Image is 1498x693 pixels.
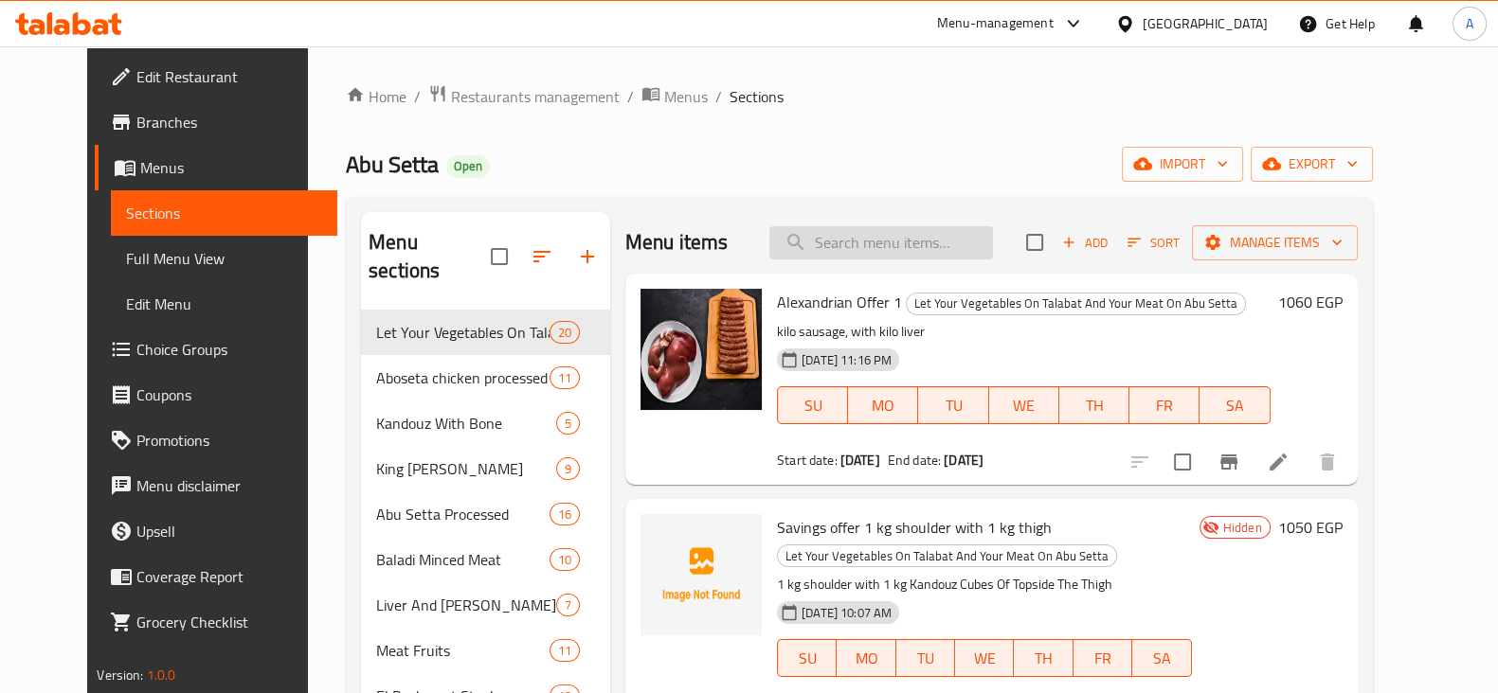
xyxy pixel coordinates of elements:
[1216,519,1270,537] span: Hidden
[1206,439,1252,485] button: Branch-specific-item
[1081,645,1125,672] span: FR
[937,12,1054,35] div: Menu-management
[1163,442,1202,482] span: Select to update
[95,327,337,372] a: Choice Groups
[136,111,322,133] span: Branches
[1128,232,1180,254] span: Sort
[625,228,729,257] h2: Menu items
[136,338,322,361] span: Choice Groups
[95,418,337,463] a: Promotions
[376,594,556,616] span: Liver And [PERSON_NAME]
[1140,645,1183,672] span: SA
[1192,225,1358,260] button: Manage items
[1059,232,1110,254] span: Add
[1123,228,1184,258] button: Sort
[550,642,579,660] span: 11
[1466,13,1473,34] span: A
[95,99,337,145] a: Branches
[136,429,322,452] span: Promotions
[519,234,565,279] span: Sort sections
[989,386,1059,424] button: WE
[664,85,708,108] span: Menus
[904,645,948,672] span: TU
[565,234,610,279] button: Add section
[376,639,550,662] div: Meat Fruits
[794,604,899,622] span: [DATE] 10:07 AM
[446,158,490,174] span: Open
[1207,231,1343,255] span: Manage items
[376,457,556,480] div: King Lamb
[1055,228,1115,258] button: Add
[361,537,610,582] div: Baladi Minced Meat10
[627,85,634,108] li: /
[550,369,579,387] span: 11
[557,596,579,614] span: 7
[906,293,1246,315] div: Let Your Vegetables On Talabat And Your Meat On Abu Setta
[1266,152,1358,176] span: export
[1305,439,1350,485] button: delete
[346,143,439,186] span: Abu Setta
[126,293,322,315] span: Edit Menu
[1267,451,1290,473] a: Edit menu item
[95,54,337,99] a: Edit Restaurant
[136,383,322,406] span: Coupons
[1251,147,1373,182] button: export
[346,84,1373,109] nav: breadcrumb
[136,65,322,88] span: Edit Restaurant
[550,366,580,389] div: items
[856,392,911,419] span: MO
[785,645,829,672] span: SU
[777,288,902,316] span: Alexandrian Offer 1
[777,448,838,472] span: Start date:
[376,412,556,435] div: Kandouz With Bone
[126,247,322,270] span: Full Menu View
[1055,228,1115,258] span: Add item
[361,491,610,537] div: Abu Setta Processed16
[641,289,762,410] img: Alexandrian Offer 1
[777,573,1192,596] p: 1 kg shoulder with 1 kg Kandouz Cubes Of Topside The Thigh
[785,392,840,419] span: SU
[1067,392,1122,419] span: TH
[361,446,610,491] div: King [PERSON_NAME]9
[997,392,1052,419] span: WE
[730,85,784,108] span: Sections
[896,639,955,677] button: TU
[944,448,984,472] b: [DATE]
[1278,514,1343,541] h6: 1050 EGP
[111,190,337,236] a: Sections
[136,474,322,497] span: Menu disclaimer
[361,582,610,628] div: Liver And [PERSON_NAME]7
[1015,222,1055,262] span: Select section
[556,412,580,435] div: items
[955,639,1014,677] button: WE
[376,321,550,344] div: Let Your Vegetables On Talabat And Your Meat On Abu Setta
[376,366,550,389] div: Aboseta chicken processed
[550,548,580,571] div: items
[777,513,1052,542] span: Savings offer 1 kg shoulder with 1 kg thigh
[126,202,322,224] span: Sections
[136,565,322,588] span: Coverage Report
[95,463,337,508] a: Menu disclaimer
[97,663,143,687] span: Version:
[1014,639,1073,677] button: TH
[641,514,762,635] img: Savings offer 1 kg shoulder with 1 kg thigh
[1074,639,1132,677] button: FR
[641,84,708,109] a: Menus
[451,85,620,108] span: Restaurants management
[376,503,550,525] div: Abu Setta Processed
[136,611,322,633] span: Grocery Checklist
[837,639,895,677] button: MO
[1143,13,1268,34] div: [GEOGRAPHIC_DATA]
[369,228,491,285] h2: Menu sections
[95,145,337,190] a: Menus
[95,599,337,645] a: Grocery Checklist
[778,545,1116,567] span: Let Your Vegetables On Talabat And Your Meat On Abu Setta
[1137,152,1228,176] span: import
[550,503,580,525] div: items
[556,457,580,480] div: items
[136,520,322,542] span: Upsell
[1059,386,1129,424] button: TH
[777,386,848,424] button: SU
[95,372,337,418] a: Coupons
[1137,392,1192,419] span: FR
